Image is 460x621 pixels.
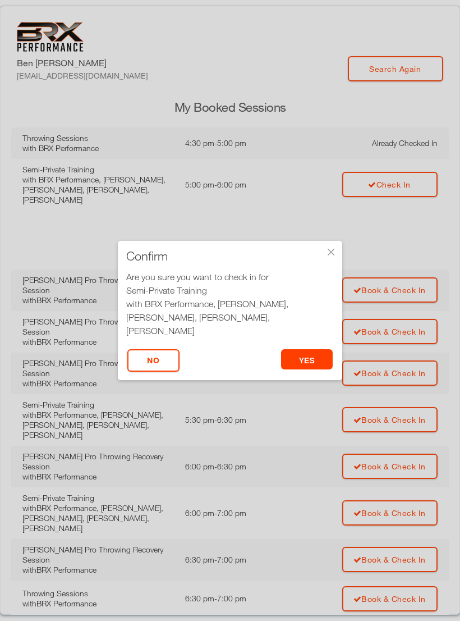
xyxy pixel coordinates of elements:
[126,297,334,337] div: with BRX Performance, [PERSON_NAME], [PERSON_NAME], [PERSON_NAME], [PERSON_NAME]
[281,349,333,369] button: yes
[126,284,334,297] div: Semi-Private Training
[127,349,180,372] button: No
[325,246,337,258] div: ×
[126,250,168,262] span: Confirm
[126,270,334,351] div: Are you sure you want to check in for at 5:00 pm?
